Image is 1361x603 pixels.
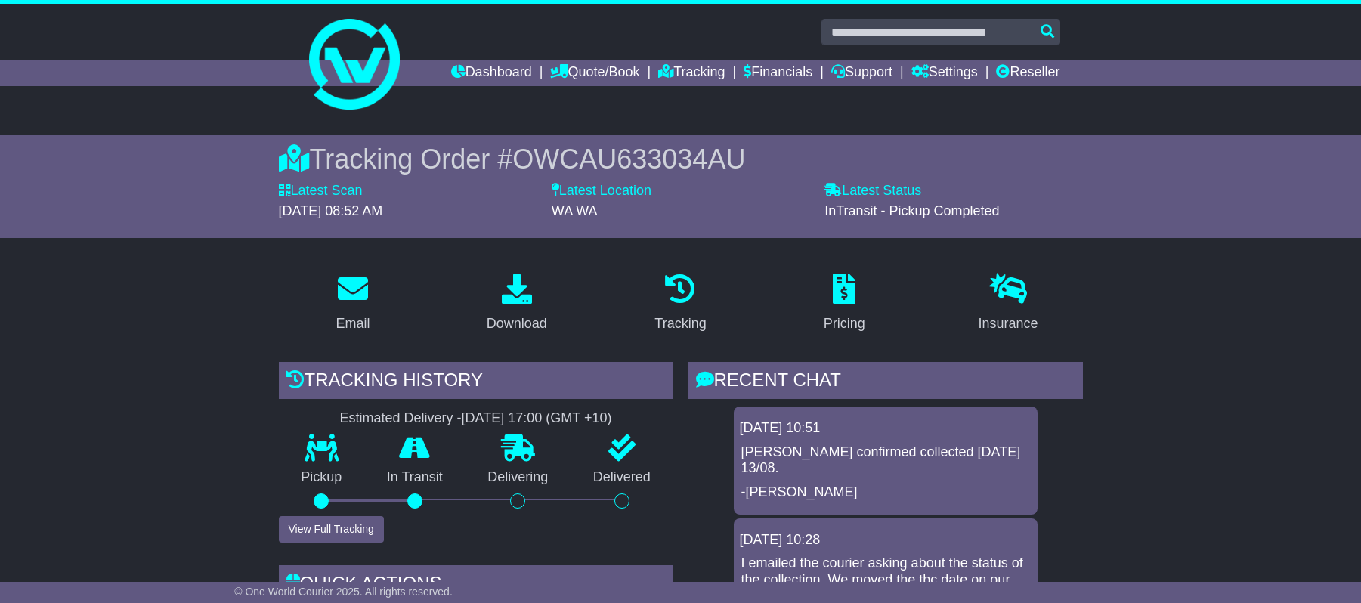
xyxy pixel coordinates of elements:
label: Latest Scan [279,183,363,199]
p: [PERSON_NAME] confirmed collected [DATE] 13/08. [741,444,1030,477]
p: -[PERSON_NAME] [741,484,1030,501]
a: Settings [911,60,978,86]
span: WA WA [552,203,598,218]
label: Latest Status [824,183,921,199]
div: Estimated Delivery - [279,410,673,427]
a: Financials [744,60,812,86]
div: Insurance [979,314,1038,334]
label: Latest Location [552,183,651,199]
div: Email [336,314,370,334]
div: Tracking history [279,362,673,403]
a: Download [477,268,557,339]
a: Support [831,60,892,86]
a: Quote/Book [550,60,639,86]
div: [DATE] 10:51 [740,420,1032,437]
div: Download [487,314,547,334]
a: Pricing [814,268,875,339]
p: Pickup [279,469,365,486]
span: InTransit - Pickup Completed [824,203,999,218]
span: © One World Courier 2025. All rights reserved. [234,586,453,598]
div: Pricing [824,314,865,334]
button: View Full Tracking [279,516,384,543]
div: RECENT CHAT [688,362,1083,403]
div: [DATE] 17:00 (GMT +10) [462,410,612,427]
div: Tracking Order # [279,143,1083,175]
a: Reseller [996,60,1059,86]
a: Insurance [969,268,1048,339]
p: In Transit [364,469,466,486]
div: Tracking [654,314,706,334]
p: Delivered [571,469,673,486]
a: Tracking [645,268,716,339]
span: [DATE] 08:52 AM [279,203,383,218]
div: [DATE] 10:28 [740,532,1032,549]
a: Dashboard [451,60,532,86]
p: Delivering [466,469,571,486]
a: Email [326,268,379,339]
span: OWCAU633034AU [512,144,745,175]
a: Tracking [658,60,725,86]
